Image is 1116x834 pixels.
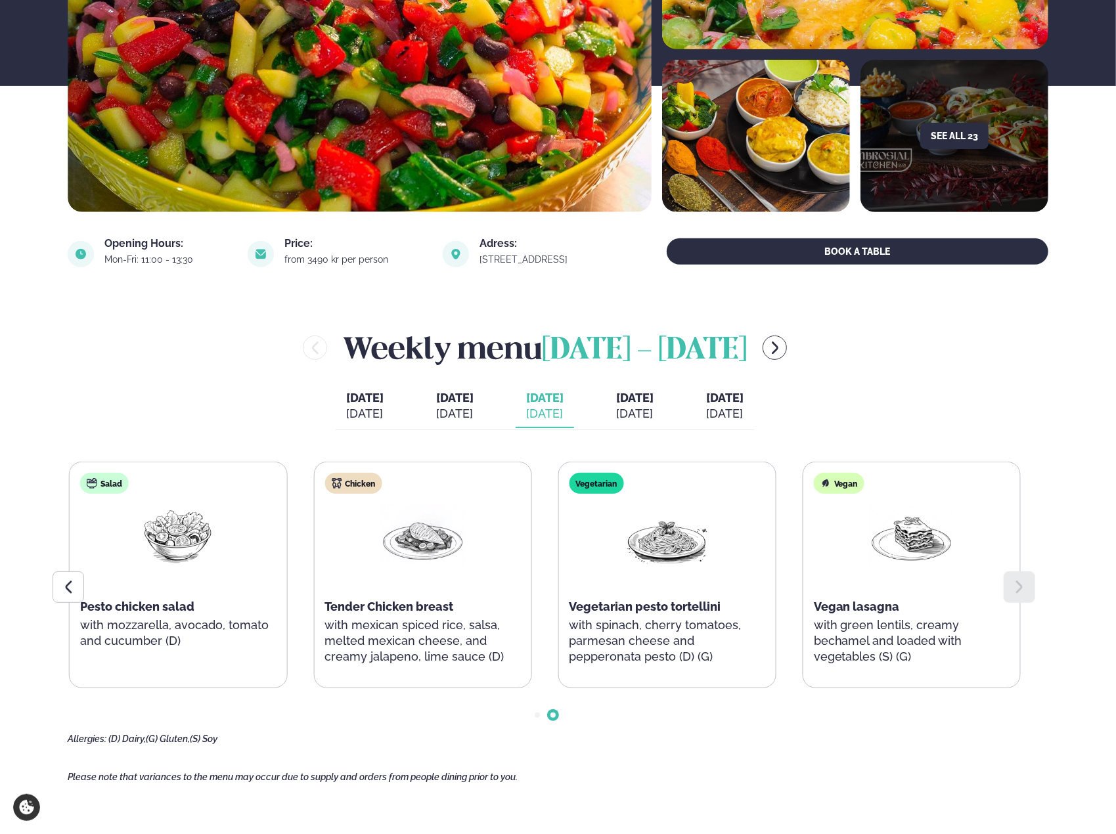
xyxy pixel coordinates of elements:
[480,238,606,249] div: Adress:
[136,504,220,565] img: Salad.png
[667,238,1048,265] button: BOOK A TABLE
[516,385,574,428] button: [DATE] [DATE]
[380,504,464,565] img: Chicken-breast.png
[13,794,40,821] a: Cookie settings
[436,406,474,422] div: [DATE]
[324,600,453,613] span: Tender Chicken breast
[606,385,664,428] button: [DATE] [DATE]
[616,406,654,422] div: [DATE]
[80,617,276,649] p: with mozzarella, avocado, tomato and cucumber (D)
[68,772,518,782] span: Please note that variances to the menu may occur due to supply and orders from people dining prio...
[535,713,540,718] span: Go to slide 1
[324,473,382,494] div: Chicken
[662,60,850,212] img: image alt
[80,600,194,613] span: Pesto chicken salad
[480,252,606,267] a: link
[68,734,106,744] span: Allergies:
[108,734,146,744] span: (D) Dairy,
[696,385,754,428] button: [DATE] [DATE]
[104,238,232,249] div: Opening Hours:
[104,254,232,265] div: Mon-Fri: 11:00 - 13:30
[526,390,564,406] span: [DATE]
[436,391,474,405] span: [DATE]
[248,241,274,267] img: image alt
[920,123,989,149] button: See all 23
[814,617,1010,665] p: with green lentils, creamy bechamel and loaded with vegetables (S) (G)
[820,478,831,489] img: Vegan.svg
[526,406,564,422] div: [DATE]
[324,617,520,665] p: with mexican spiced rice, salsa, melted mexican cheese, and creamy jalapeno, lime sauce (D)
[331,478,342,489] img: chicken.svg
[284,254,427,265] div: from 3490 kr per person
[542,336,747,365] span: [DATE] - [DATE]
[68,241,94,267] img: image alt
[569,617,765,665] p: with spinach, cherry tomatoes, parmesan cheese and pepperonata pesto (D) (G)
[346,406,384,422] div: [DATE]
[190,734,217,744] span: (S) Soy
[616,391,654,405] span: [DATE]
[443,241,469,267] img: image alt
[336,385,394,428] button: [DATE] [DATE]
[706,406,744,422] div: [DATE]
[303,336,327,360] button: menu-btn-left
[870,504,954,565] img: Lasagna.png
[625,504,709,565] img: Spagetti.png
[346,391,384,405] span: [DATE]
[550,713,556,718] span: Go to slide 2
[569,600,721,613] span: Vegetarian pesto tortellini
[763,336,787,360] button: menu-btn-right
[284,238,427,249] div: Price:
[814,473,864,494] div: Vegan
[146,734,190,744] span: (G) Gluten,
[87,478,97,489] img: salad.svg
[343,326,747,369] h2: Weekly menu
[814,600,900,613] span: Vegan lasagna
[426,385,484,428] button: [DATE] [DATE]
[569,473,624,494] div: Vegetarian
[80,473,129,494] div: Salad
[706,391,744,405] span: [DATE]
